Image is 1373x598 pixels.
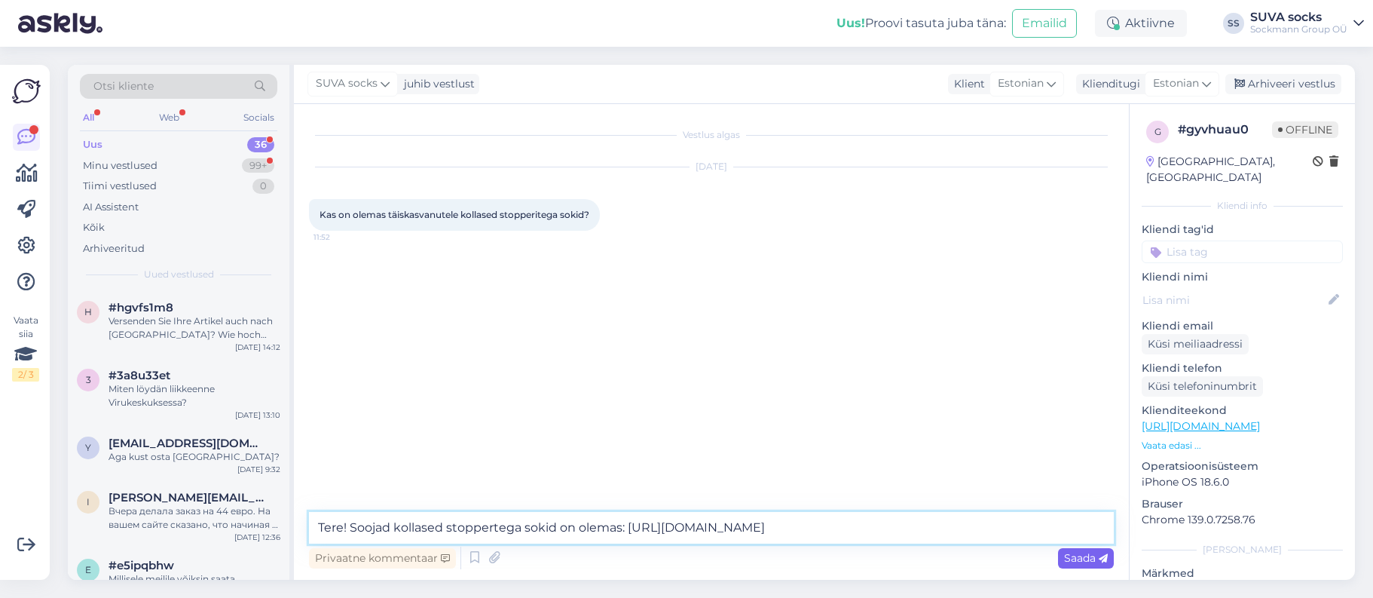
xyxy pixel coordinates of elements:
span: g [1154,126,1161,137]
div: Sockmann Group OÜ [1250,23,1347,35]
div: Küsi meiliaadressi [1142,334,1249,354]
p: Brauser [1142,496,1343,512]
div: Aga kust osta [GEOGRAPHIC_DATA]? [109,450,280,464]
div: Web [156,108,182,127]
input: Lisa tag [1142,241,1343,263]
div: Vaata siia [12,314,39,382]
span: i [87,496,90,508]
span: y [85,442,91,453]
div: Klient [948,76,985,92]
span: 11:52 [313,232,370,243]
div: Вчера делала заказ на 44 евро. На вашем сайте сказано, что начиная с 40 евро, доставка бесплатная... [109,504,280,532]
img: Askly Logo [12,77,41,106]
div: [DATE] [309,160,1114,173]
span: Offline [1272,121,1338,138]
div: Tiimi vestlused [83,179,157,194]
span: Uued vestlused [144,268,214,281]
div: Miten löydän liikkeenne Virukeskuksessa? [109,382,280,409]
a: [URL][DOMAIN_NAME] [1142,419,1260,433]
div: Kõik [83,220,105,235]
p: Kliendi nimi [1142,269,1343,285]
div: AI Assistent [83,200,139,215]
p: Kliendi telefon [1142,360,1343,376]
span: SUVA socks [316,75,378,92]
p: Kliendi email [1142,318,1343,334]
a: SUVA socksSockmann Group OÜ [1250,11,1364,35]
div: Uus [83,137,102,152]
div: juhib vestlust [398,76,475,92]
span: #hgvfs1m8 [109,301,173,314]
span: inna.kozlovskaja@gmail.com [109,491,265,504]
span: #3a8u33et [109,369,170,382]
div: Minu vestlused [83,158,157,173]
div: Arhiveeritud [83,241,145,256]
div: Privaatne kommentaar [309,548,456,569]
div: SS [1223,13,1244,34]
div: Klienditugi [1076,76,1140,92]
div: Küsi telefoninumbrit [1142,376,1263,397]
div: Kliendi info [1142,199,1343,213]
div: Socials [240,108,277,127]
span: Otsi kliente [93,78,154,94]
p: Klienditeekond [1142,403,1343,419]
p: Vaata edasi ... [1142,439,1343,452]
div: 0 [252,179,274,194]
div: 2 / 3 [12,368,39,382]
span: e [85,564,91,575]
button: Emailid [1012,9,1077,38]
div: Vestlus algas [309,128,1114,142]
span: Kas on olemas täiskasvanutele kollased stopperitega sokid? [320,209,589,220]
p: Kliendi tag'id [1142,222,1343,238]
div: # gyvhuau0 [1178,121,1272,139]
div: [DATE] 13:10 [235,409,280,421]
div: SUVA socks [1250,11,1347,23]
span: Estonian [998,75,1044,92]
span: 3 [86,374,91,385]
div: Versenden Sie Ihre Artikel auch nach [GEOGRAPHIC_DATA]? Wie hoch sind die Vetsandkosten für 3-5 P... [109,314,280,342]
div: [PERSON_NAME] [1142,543,1343,557]
div: 99+ [242,158,274,173]
div: Aktiivne [1095,10,1187,37]
textarea: Tere! Soojad kollased stoppertega sokid on olemas: [URL][DOMAIN_NAME] [309,512,1114,544]
span: yloilomets@gmail.com [109,437,265,450]
p: Märkmed [1142,566,1343,581]
span: Saada [1064,551,1108,565]
span: Estonian [1153,75,1199,92]
p: Operatsioonisüsteem [1142,458,1343,474]
div: [DATE] 12:36 [234,532,280,543]
span: h [84,306,92,317]
div: 36 [247,137,274,152]
b: Uus! [836,16,865,30]
div: Proovi tasuta juba täna: [836,14,1006,32]
p: iPhone OS 18.6.0 [1142,474,1343,490]
div: All [80,108,97,127]
div: [DATE] 14:12 [235,342,280,353]
div: [DATE] 9:32 [237,464,280,475]
div: Arhiveeri vestlus [1225,74,1341,94]
input: Lisa nimi [1142,292,1326,308]
div: [GEOGRAPHIC_DATA], [GEOGRAPHIC_DATA] [1146,154,1313,186]
span: #e5ipqbhw [109,559,174,572]
p: Chrome 139.0.7258.76 [1142,512,1343,528]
